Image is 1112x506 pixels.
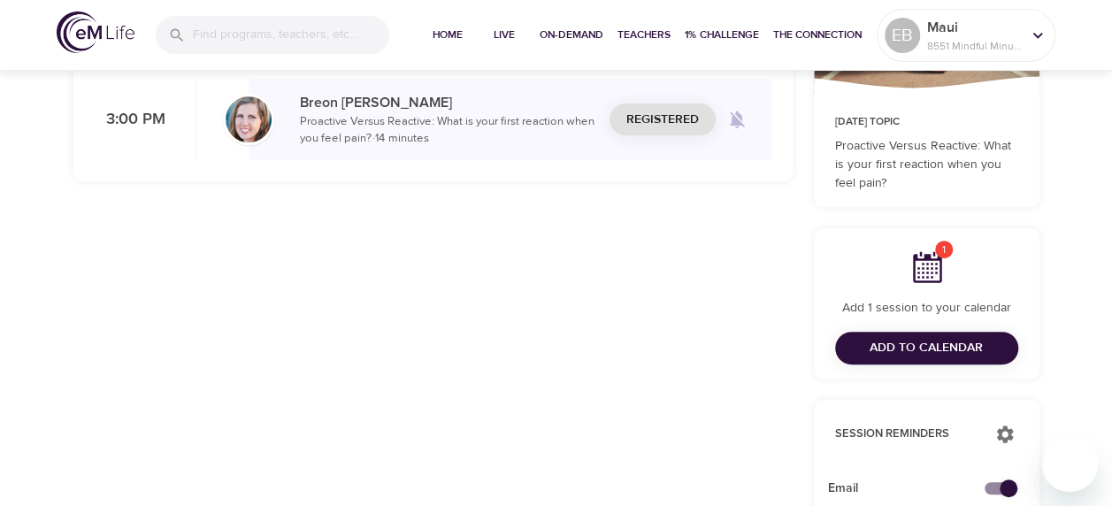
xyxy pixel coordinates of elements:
[835,425,978,443] p: Session Reminders
[835,137,1018,193] p: Proactive Versus Reactive: What is your first reaction when you feel pain?
[483,26,525,44] span: Live
[927,17,1021,38] p: Maui
[226,96,272,142] img: Breon_Michel-min.jpg
[57,11,134,53] img: logo
[95,108,165,132] p: 3:00 PM
[885,18,920,53] div: EB
[935,241,953,258] span: 1
[828,479,997,498] span: Email
[300,92,595,113] p: Breon [PERSON_NAME]
[626,109,699,131] span: Registered
[1041,435,1098,492] iframe: Button to launch messaging window
[685,26,759,44] span: 1% Challenge
[426,26,469,44] span: Home
[870,337,983,359] span: Add to Calendar
[835,332,1018,364] button: Add to Calendar
[610,103,716,136] button: Registered
[835,299,1018,318] p: Add 1 session to your calendar
[193,16,389,54] input: Find programs, teachers, etc...
[835,114,1018,130] p: [DATE] Topic
[300,113,595,148] p: Proactive Versus Reactive: What is your first reaction when you feel pain? · 14 minutes
[773,26,862,44] span: The Connection
[540,26,603,44] span: On-Demand
[927,38,1021,54] p: 8551 Mindful Minutes
[617,26,671,44] span: Teachers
